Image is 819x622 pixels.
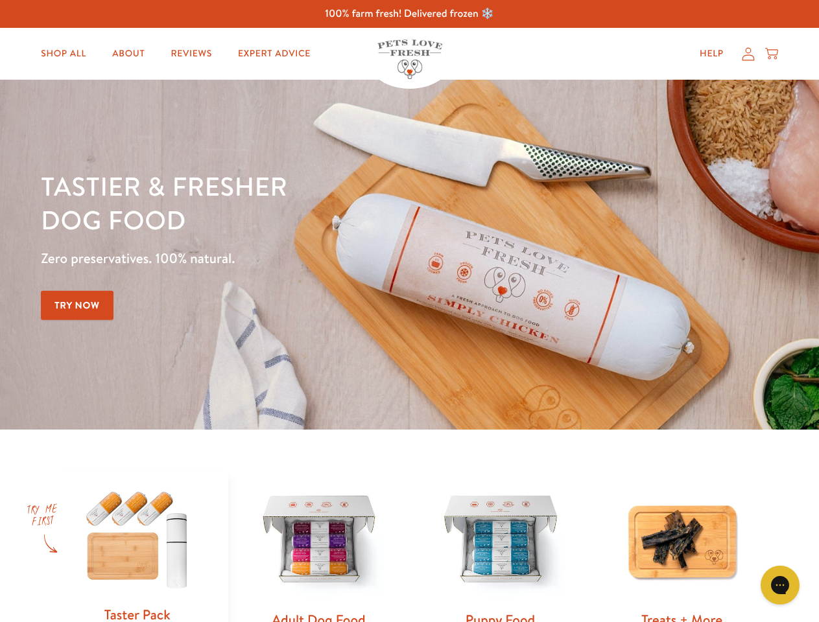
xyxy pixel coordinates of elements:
[41,169,532,236] h1: Tastier & fresher dog food
[228,41,321,67] a: Expert Advice
[30,41,97,67] a: Shop All
[102,41,155,67] a: About
[41,291,113,320] a: Try Now
[41,247,532,270] p: Zero preservatives. 100% natural.
[377,40,442,79] img: Pets Love Fresh
[160,41,222,67] a: Reviews
[754,561,806,609] iframe: Gorgias live chat messenger
[689,41,734,67] a: Help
